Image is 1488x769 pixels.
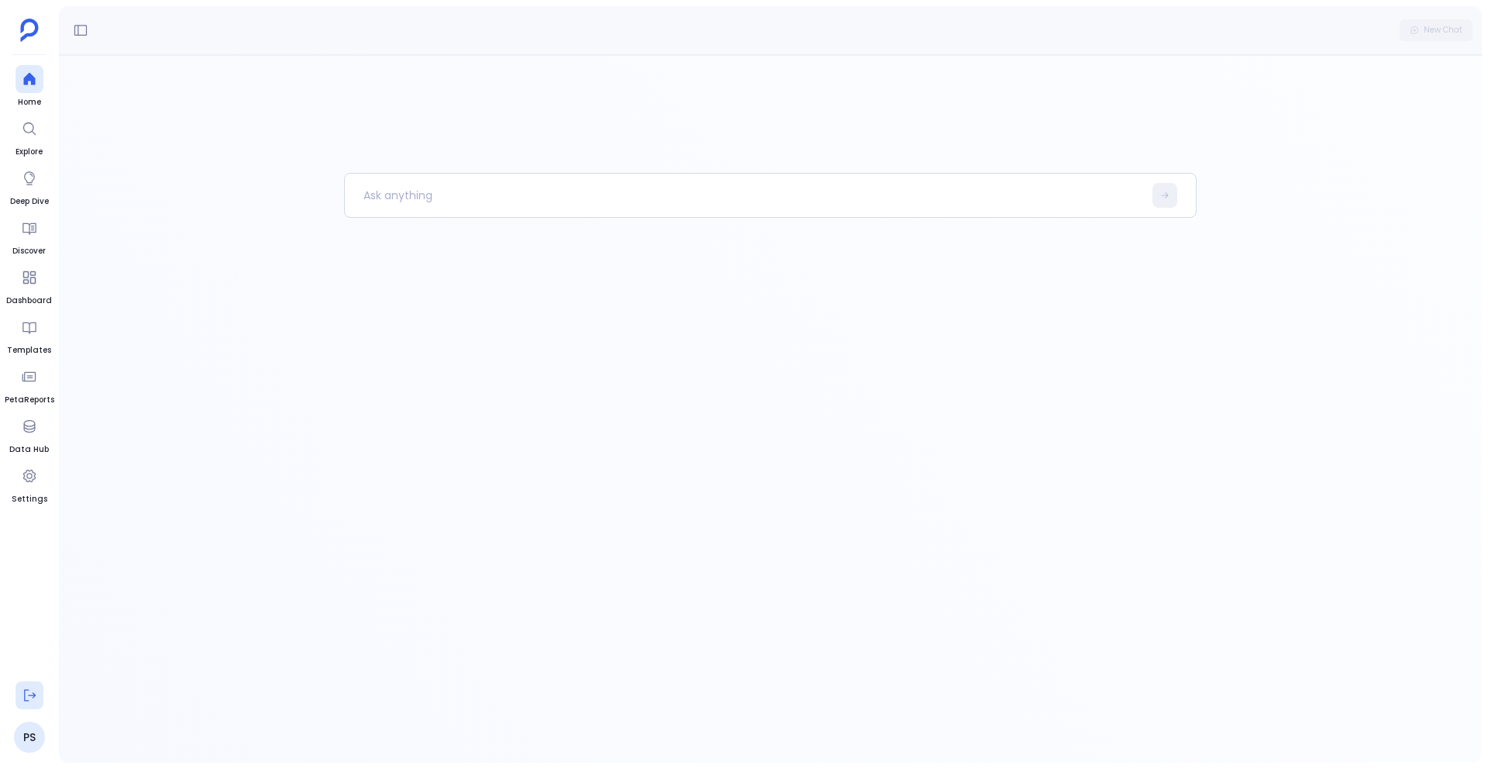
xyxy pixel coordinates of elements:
[10,164,49,208] a: Deep Dive
[5,394,54,406] span: PetaReports
[7,313,51,357] a: Templates
[12,214,46,257] a: Discover
[15,146,43,158] span: Explore
[15,115,43,158] a: Explore
[20,19,39,42] img: petavue logo
[15,96,43,109] span: Home
[6,264,52,307] a: Dashboard
[12,462,47,505] a: Settings
[15,65,43,109] a: Home
[7,344,51,357] span: Templates
[6,295,52,307] span: Dashboard
[9,443,49,456] span: Data Hub
[12,493,47,505] span: Settings
[9,412,49,456] a: Data Hub
[5,363,54,406] a: PetaReports
[10,195,49,208] span: Deep Dive
[12,245,46,257] span: Discover
[14,722,45,753] a: PS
